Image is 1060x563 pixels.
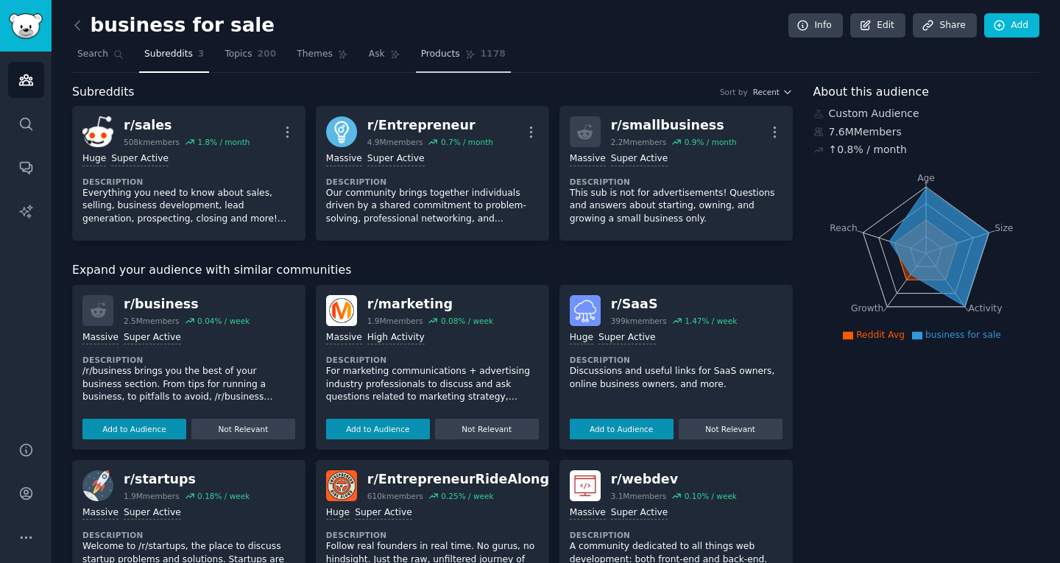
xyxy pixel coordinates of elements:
tspan: Activity [968,303,1002,314]
div: r/ business [124,295,250,314]
div: 1.8 % / month [197,137,250,147]
span: Recent [753,87,780,97]
div: 2.2M members [611,137,667,147]
a: Add [984,13,1039,38]
div: 0.25 % / week [441,491,493,501]
div: 1.47 % / week [685,316,737,326]
div: ↑ 0.8 % / month [829,142,907,157]
div: 1.9M members [367,316,423,326]
div: 399k members [611,316,667,326]
p: Discussions and useful links for SaaS owners, online business owners, and more. [570,365,782,391]
div: 4.9M members [367,137,423,147]
img: webdev [570,470,601,501]
p: For marketing communications + advertising industry professionals to discuss and ask questions re... [326,365,539,404]
a: Themes [291,43,353,73]
button: Add to Audience [570,419,674,439]
button: Add to Audience [82,419,186,439]
p: Everything you need to know about sales, selling, business development, lead generation, prospect... [82,187,295,226]
dt: Description [82,355,295,365]
a: salesr/sales508kmembers1.8% / monthHugeSuper ActiveDescriptionEverything you need to know about s... [72,106,305,241]
div: r/ marketing [367,295,493,314]
div: High Activity [367,331,425,345]
p: This sub is not for advertisements! Questions and answers about starting, owning, and growing a s... [570,187,782,226]
span: Reddit Avg [856,330,905,340]
div: Massive [82,506,119,520]
div: Super Active [598,331,656,345]
div: Super Active [367,152,425,166]
span: Topics [225,48,252,61]
div: 0.9 % / month [685,137,737,147]
div: Massive [82,331,119,345]
img: sales [82,116,113,147]
h2: business for sale [72,14,275,38]
a: r/smallbusiness2.2Mmembers0.9% / monthMassiveSuper ActiveDescriptionThis sub is not for advertise... [559,106,793,241]
button: Not Relevant [435,419,539,439]
div: Massive [570,506,606,520]
div: r/ smallbusiness [611,116,737,135]
img: SaaS [570,295,601,326]
a: Edit [850,13,905,38]
p: Our community brings together individuals driven by a shared commitment to problem-solving, profe... [326,187,539,226]
img: Entrepreneur [326,116,357,147]
button: Not Relevant [191,419,295,439]
span: 1178 [481,48,506,61]
p: /r/business brings you the best of your business section. From tips for running a business, to pi... [82,365,295,404]
dt: Description [326,530,539,540]
div: 7.6M Members [813,124,1040,140]
div: 2.5M members [124,316,180,326]
button: Not Relevant [679,419,782,439]
span: Subreddits [144,48,193,61]
div: r/ webdev [611,470,737,489]
span: 200 [258,48,277,61]
a: Subreddits3 [139,43,209,73]
img: GummySearch logo [9,13,43,39]
div: 0.04 % / week [197,316,250,326]
div: 0.08 % / week [441,316,493,326]
dt: Description [570,530,782,540]
div: Massive [326,152,362,166]
span: business for sale [925,330,1001,340]
dt: Description [570,177,782,187]
span: Products [421,48,460,61]
div: Super Active [124,506,181,520]
a: Ask [364,43,406,73]
button: Recent [753,87,793,97]
a: Topics200 [219,43,281,73]
div: Super Active [611,506,668,520]
div: r/ EntrepreneurRideAlong [367,470,549,489]
span: Subreddits [72,83,135,102]
dt: Description [82,530,295,540]
span: Search [77,48,108,61]
img: startups [82,470,113,501]
span: Ask [369,48,385,61]
div: Sort by [720,87,748,97]
dt: Description [82,177,295,187]
div: 1.9M members [124,491,180,501]
tspan: Age [917,173,935,183]
dt: Description [326,177,539,187]
div: r/ SaaS [611,295,738,314]
div: 0.7 % / month [441,137,493,147]
a: Entrepreneurr/Entrepreneur4.9Mmembers0.7% / monthMassiveSuper ActiveDescriptionOur community brin... [316,106,549,241]
span: 3 [198,48,205,61]
div: Super Active [111,152,169,166]
div: r/ startups [124,470,250,489]
div: Huge [82,152,106,166]
div: Massive [570,152,606,166]
span: Expand your audience with similar communities [72,261,351,280]
div: Massive [326,331,362,345]
img: EntrepreneurRideAlong [326,470,357,501]
div: 508k members [124,137,180,147]
div: r/ Entrepreneur [367,116,493,135]
a: Search [72,43,129,73]
div: Huge [570,331,593,345]
tspan: Size [994,222,1013,233]
div: 0.18 % / week [197,491,250,501]
tspan: Growth [851,303,883,314]
tspan: Reach [830,222,858,233]
div: Super Active [124,331,181,345]
span: About this audience [813,83,929,102]
div: r/ sales [124,116,250,135]
img: marketing [326,295,357,326]
a: Products1178 [416,43,511,73]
